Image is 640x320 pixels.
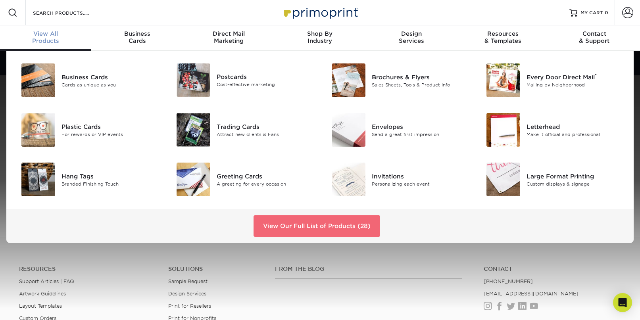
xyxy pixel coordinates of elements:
[486,163,520,196] img: Large Format Printing
[527,180,624,187] div: Custom displays & signage
[16,159,159,199] a: Hang Tags Hang Tags Branded Finishing Touch
[372,73,469,81] div: Brochures & Flyers
[217,131,314,138] div: Attract new clients & Fans
[62,81,159,88] div: Cards as unique as you
[217,122,314,131] div: Trading Cards
[372,172,469,180] div: Invitations
[62,73,159,81] div: Business Cards
[281,4,360,21] img: Primoprint
[326,110,469,150] a: Envelopes Envelopes Send a great first impression
[183,30,274,44] div: Marketing
[91,30,183,44] div: Cards
[486,113,520,147] img: Letterhead
[32,8,110,17] input: SEARCH PRODUCTS.....
[62,172,159,180] div: Hang Tags
[372,81,469,88] div: Sales Sheets, Tools & Product Info
[274,30,365,44] div: Industry
[171,60,314,100] a: Postcards Postcards Cost-effective marketing
[527,122,624,131] div: Letterhead
[549,25,640,51] a: Contact& Support
[62,180,159,187] div: Branded Finishing Touch
[217,172,314,180] div: Greeting Cards
[366,30,457,37] span: Design
[457,30,548,37] span: Resources
[171,159,314,199] a: Greeting Cards Greeting Cards A greeting for every occasion
[366,30,457,44] div: Services
[605,10,608,15] span: 0
[21,113,55,147] img: Plastic Cards
[332,63,365,97] img: Brochures & Flyers
[332,113,365,147] img: Envelopes
[481,60,624,100] a: Every Door Direct Mail Every Door Direct Mail® Mailing by Neighborhood
[177,63,210,97] img: Postcards
[595,73,597,78] sup: ®
[481,110,624,150] a: Letterhead Letterhead Make it official and professional
[580,10,603,16] span: MY CART
[177,163,210,196] img: Greeting Cards
[372,122,469,131] div: Envelopes
[62,131,159,138] div: For rewards or VIP events
[91,25,183,51] a: BusinessCards
[372,180,469,187] div: Personalizing each event
[326,159,469,199] a: Invitations Invitations Personalizing each event
[457,30,548,44] div: & Templates
[274,25,365,51] a: Shop ByIndustry
[183,25,274,51] a: Direct MailMarketing
[171,110,314,150] a: Trading Cards Trading Cards Attract new clients & Fans
[274,30,365,37] span: Shop By
[613,293,632,312] div: Open Intercom Messenger
[527,131,624,138] div: Make it official and professional
[527,73,624,81] div: Every Door Direct Mail
[549,30,640,37] span: Contact
[457,25,548,51] a: Resources& Templates
[527,172,624,180] div: Large Format Printing
[217,73,314,81] div: Postcards
[372,131,469,138] div: Send a great first impression
[16,110,159,150] a: Plastic Cards Plastic Cards For rewards or VIP events
[254,215,380,237] a: View Our Full List of Products (28)
[326,60,469,100] a: Brochures & Flyers Brochures & Flyers Sales Sheets, Tools & Product Info
[481,159,624,199] a: Large Format Printing Large Format Printing Custom displays & signage
[16,60,159,100] a: Business Cards Business Cards Cards as unique as you
[332,163,365,196] img: Invitations
[62,122,159,131] div: Plastic Cards
[486,63,520,97] img: Every Door Direct Mail
[183,30,274,37] span: Direct Mail
[366,25,457,51] a: DesignServices
[527,81,624,88] div: Mailing by Neighborhood
[217,180,314,187] div: A greeting for every occasion
[217,81,314,88] div: Cost-effective marketing
[91,30,183,37] span: Business
[549,30,640,44] div: & Support
[21,163,55,196] img: Hang Tags
[177,113,210,147] img: Trading Cards
[21,63,55,97] img: Business Cards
